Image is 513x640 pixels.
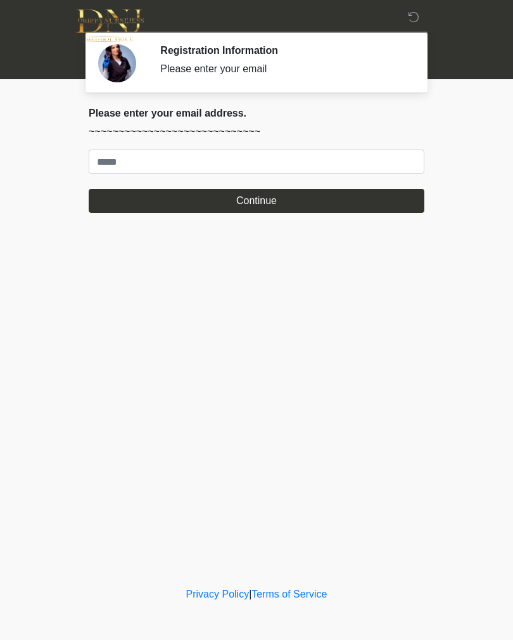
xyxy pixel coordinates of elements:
[76,10,144,42] img: DNJ Med Boutique Logo
[89,107,424,119] h2: Please enter your email address.
[249,589,251,599] a: |
[186,589,250,599] a: Privacy Policy
[89,189,424,213] button: Continue
[89,124,424,139] p: ~~~~~~~~~~~~~~~~~~~~~~~~~~~~~
[160,61,405,77] div: Please enter your email
[98,44,136,82] img: Agent Avatar
[251,589,327,599] a: Terms of Service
